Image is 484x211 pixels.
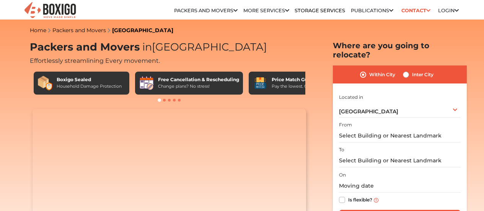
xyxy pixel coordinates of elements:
[438,8,459,13] a: Login
[243,8,289,13] a: More services
[140,41,267,53] span: [GEOGRAPHIC_DATA]
[30,57,160,64] span: Effortlessly streamlining Every movement.
[272,76,330,83] div: Price Match Guarantee
[52,27,106,34] a: Packers and Movers
[57,83,122,90] div: Household Damage Protection
[112,27,173,34] a: [GEOGRAPHIC_DATA]
[399,5,433,16] a: Contact
[272,83,330,90] div: Pay the lowest. Guaranteed!
[339,154,461,167] input: Select Building or Nearest Landmark
[348,195,372,203] label: Is flexible?
[158,83,239,90] div: Change plans? No stress!
[339,172,346,178] label: On
[339,179,461,193] input: Moving date
[158,76,239,83] div: Free Cancellation & Rescheduling
[339,121,352,128] label: From
[339,129,461,142] input: Select Building or Nearest Landmark
[339,146,344,153] label: To
[295,8,345,13] a: Storage Services
[374,198,378,203] img: info
[23,1,77,20] img: Boxigo
[351,8,393,13] a: Publications
[253,75,268,91] img: Price Match Guarantee
[369,70,395,79] label: Within City
[142,41,152,53] span: in
[57,76,122,83] div: Boxigo Sealed
[339,108,398,115] span: [GEOGRAPHIC_DATA]
[30,41,309,54] h1: Packers and Movers
[30,27,46,34] a: Home
[139,75,154,91] img: Free Cancellation & Rescheduling
[412,70,433,79] label: Inter City
[339,94,363,101] label: Located in
[37,75,53,91] img: Boxigo Sealed
[174,8,238,13] a: Packers and Movers
[333,41,467,59] h2: Where are you going to relocate?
